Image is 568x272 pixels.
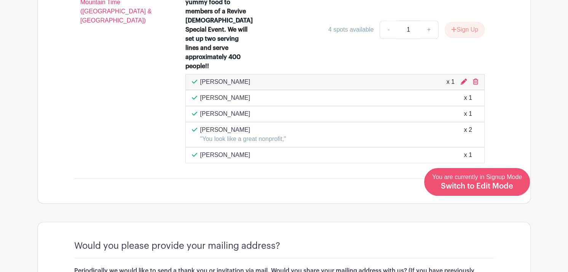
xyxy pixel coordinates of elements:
[200,125,286,134] p: [PERSON_NAME]
[424,168,530,196] a: You are currently in Signup Mode Switch to Edit Mode
[420,21,439,39] a: +
[74,240,280,251] h4: Would you please provide your mailing address?
[200,93,250,102] p: [PERSON_NAME]
[380,21,397,39] a: -
[200,134,286,144] p: "You look like a great nonprofit,"
[447,77,455,86] div: x 1
[200,109,250,118] p: [PERSON_NAME]
[441,182,513,190] span: Switch to Edit Mode
[464,150,472,160] div: x 1
[200,150,250,160] p: [PERSON_NAME]
[445,22,485,38] button: Sign Up
[328,25,373,34] div: 4 spots available
[432,174,522,190] span: You are currently in Signup Mode
[464,109,472,118] div: x 1
[200,77,250,86] p: [PERSON_NAME]
[464,125,472,144] div: x 2
[464,93,472,102] div: x 1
